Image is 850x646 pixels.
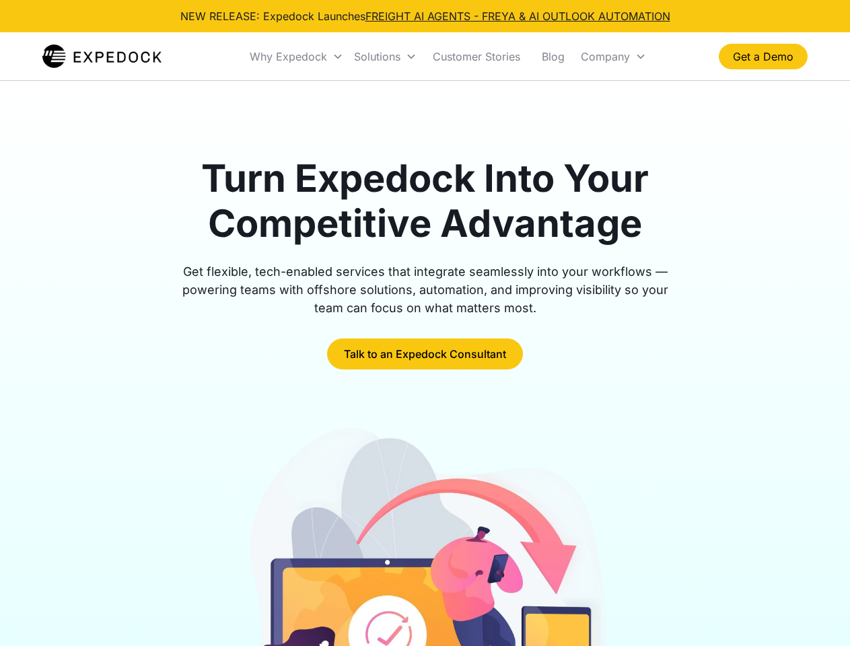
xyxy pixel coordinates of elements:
[719,44,808,69] a: Get a Demo
[575,34,651,79] div: Company
[244,34,349,79] div: Why Expedock
[354,50,400,63] div: Solutions
[250,50,327,63] div: Why Expedock
[531,34,575,79] a: Blog
[167,156,684,246] h1: Turn Expedock Into Your Competitive Advantage
[365,9,670,23] a: FREIGHT AI AGENTS - FREYA & AI OUTLOOK AUTOMATION
[42,43,162,70] img: Expedock Logo
[42,43,162,70] a: home
[327,338,523,369] a: Talk to an Expedock Consultant
[180,8,670,24] div: NEW RELEASE: Expedock Launches
[167,262,684,317] div: Get flexible, tech-enabled services that integrate seamlessly into your workflows — powering team...
[581,50,630,63] div: Company
[422,34,531,79] a: Customer Stories
[783,581,850,646] iframe: Chat Widget
[349,34,422,79] div: Solutions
